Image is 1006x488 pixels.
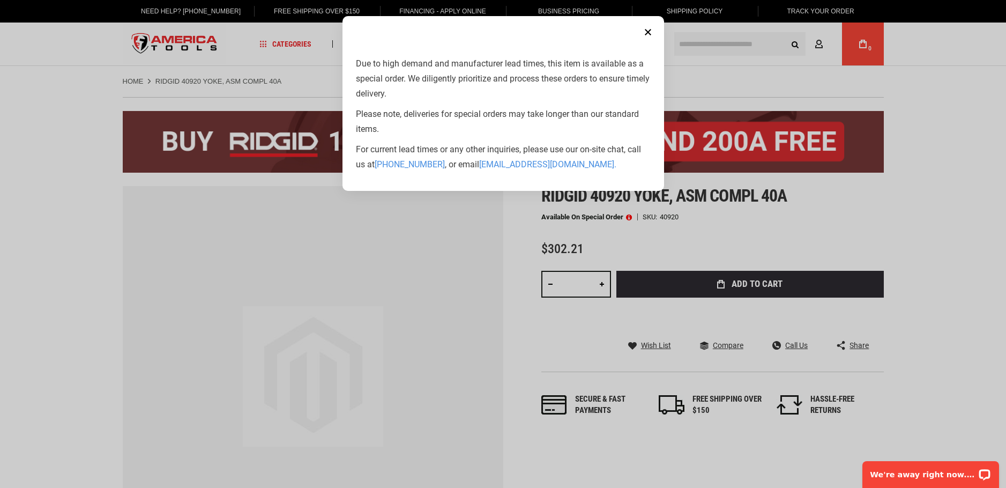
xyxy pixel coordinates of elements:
[356,56,651,101] p: Due to high demand and manufacturer lead times, this item is available as a special order. We dil...
[375,159,445,169] a: [PHONE_NUMBER]
[855,454,1006,488] iframe: LiveChat chat widget
[479,159,616,169] a: [EMAIL_ADDRESS][DOMAIN_NAME].
[356,142,651,172] p: For current lead times or any other inquiries, please use our on-site chat, call us at , or email
[356,107,651,137] p: Please note, deliveries for special orders may take longer than our standard items.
